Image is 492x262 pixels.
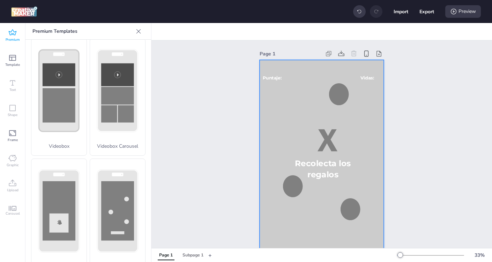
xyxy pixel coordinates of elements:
div: 33 % [471,252,488,259]
p: Premium Templates [32,23,133,40]
span: Vidas: [360,75,374,81]
span: Frame [8,137,18,143]
span: Template [5,62,20,68]
button: Import [394,4,408,19]
span: Recolecta los regalos [295,158,351,179]
div: Page 1 [159,252,173,259]
div: Page 1 [260,50,321,57]
span: Shape [8,112,17,118]
div: Preview [445,5,481,18]
div: Tabs [154,249,208,261]
div: Subpage 1 [182,252,203,259]
span: Graphic [7,162,19,168]
span: Text [9,87,16,93]
span: Carousel [6,211,20,216]
span: Puntaje: [263,75,282,81]
button: Export [419,4,434,19]
img: logo Creative Maker [11,6,37,17]
p: Videobox Carousel [90,142,145,150]
span: Premium [6,37,20,43]
p: Videobox [31,142,87,150]
button: + [208,249,212,261]
span: Upload [7,187,18,193]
